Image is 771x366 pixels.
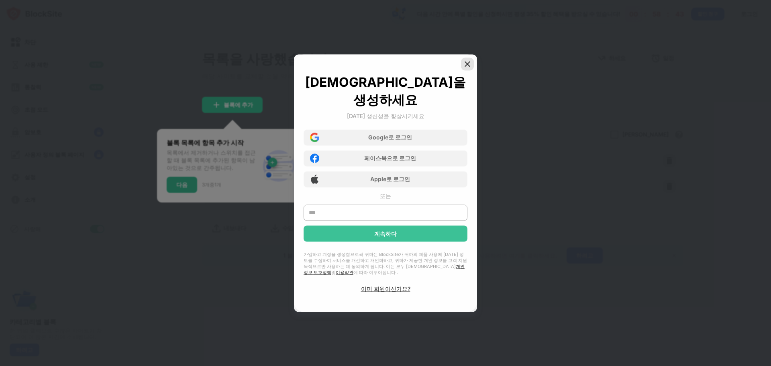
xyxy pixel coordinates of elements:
[347,112,424,119] font: [DATE] 생산성을 향상시키세요
[386,176,410,182] font: 로 로그인
[361,285,410,292] font: 이미 회원이신가요?
[364,155,387,162] font: 페이스북
[310,154,319,163] img: facebook-icon.png
[388,134,412,141] font: 로 로그인
[310,175,319,184] img: apple-icon.png
[310,133,319,142] img: google-icon.png
[304,251,467,269] font: 가입하고 계정을 생성함으로써 귀하는 BlockSite가 귀하의 제품 사용에 [DATE] 정보를 수집하여 서비스를 개선하고 개인화하고, 귀하가 제공한 개인 정보를 고객 지원 목...
[370,176,386,182] font: Apple
[331,269,336,275] font: 및
[353,269,398,275] font: 에 따라 이루어집니다 .
[336,269,353,275] a: 이용약관
[380,192,391,199] font: 또는
[374,230,397,237] font: 계속하다
[387,155,416,162] font: 으로 로그인
[305,74,466,107] font: [DEMOGRAPHIC_DATA]을 생성하세요
[304,263,465,275] a: 개인정보 보호정책
[368,134,388,141] font: Google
